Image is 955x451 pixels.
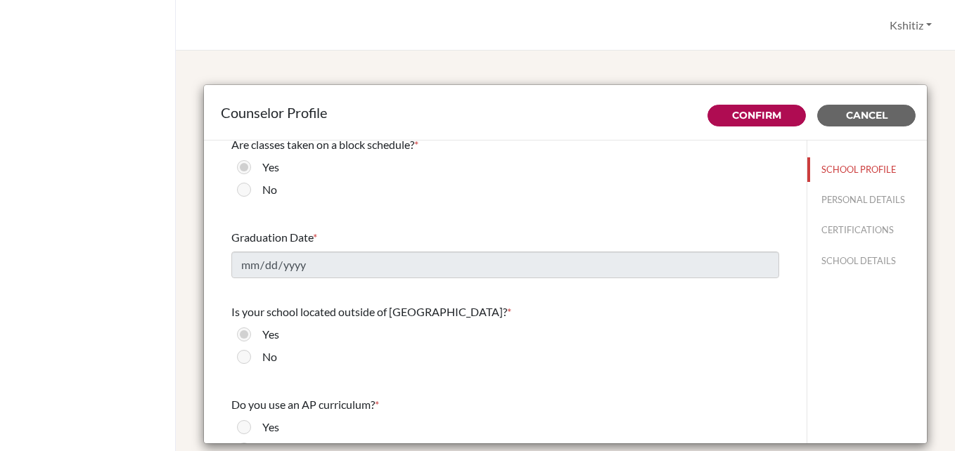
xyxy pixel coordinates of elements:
label: Yes [262,419,279,436]
label: No [262,181,277,198]
div: Counselor Profile [221,102,910,123]
button: SCHOOL PROFILE [807,157,927,182]
span: Do you use an AP curriculum? [231,398,375,411]
span: Graduation Date [231,230,313,244]
label: Yes [262,326,279,343]
span: Are classes taken on a block schedule? [231,138,414,151]
button: SCHOOL DETAILS [807,249,927,273]
span: Is your school located outside of [GEOGRAPHIC_DATA]? [231,305,507,318]
label: Yes [262,159,279,176]
label: No [262,348,277,365]
button: PERSONAL DETAILS [807,188,927,212]
button: Kshitiz [883,12,938,39]
button: CERTIFICATIONS [807,218,927,242]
